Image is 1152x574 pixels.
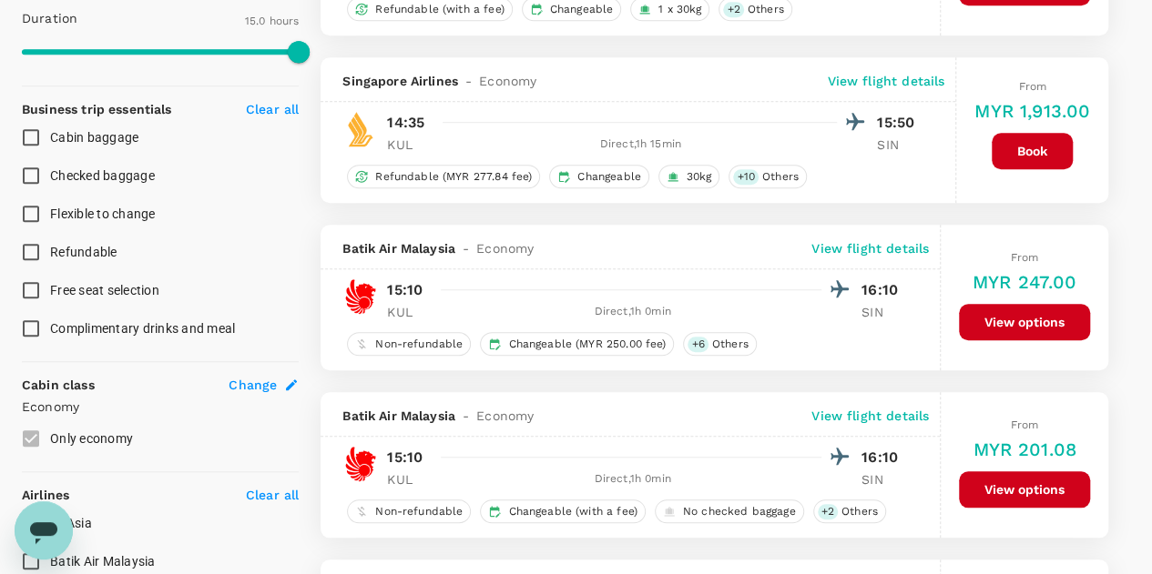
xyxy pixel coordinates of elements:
[245,15,300,27] span: 15.0 hours
[368,2,511,17] span: Refundable (with a fee)
[50,130,138,145] span: Cabin baggage
[387,136,433,154] p: KUL
[811,239,929,257] p: View flight details
[549,165,649,188] div: Changeable
[861,470,907,488] p: SIN
[387,279,423,301] p: 15:10
[50,283,159,297] span: Free seat selection
[1011,251,1039,264] span: From
[480,499,645,523] div: Changeable (with a fee)
[22,398,299,416] p: Economy
[342,72,458,90] span: Singapore Airlines
[479,72,536,90] span: Economy
[368,504,470,519] span: Non-refundable
[861,447,907,468] p: 16:10
[877,112,923,134] p: 15:50
[458,72,479,90] span: -
[50,245,117,259] span: Refundable
[368,169,539,185] span: Refundable (MYR 277.84 fee)
[455,239,476,257] span: -
[50,516,92,530] span: AirAsia
[50,168,155,183] span: Checked baggage
[740,2,791,17] span: Others
[705,337,756,352] span: Others
[543,2,621,17] span: Changeable
[455,407,476,425] span: -
[342,407,455,425] span: Batik Air Malaysia
[877,136,923,154] p: SIN
[1011,418,1039,431] span: From
[50,431,133,446] span: Only economy
[443,303,821,321] div: Direct , 1h 0min
[50,554,156,569] span: Batik Air Malaysia
[342,239,455,257] span: Batik Air Malaysia
[655,499,804,523] div: No checked baggage
[22,378,95,392] strong: Cabin class
[651,2,709,17] span: 1 x 30kg
[246,486,299,504] p: Clear all
[246,100,299,118] p: Clear all
[1018,80,1046,93] span: From
[347,332,471,356] div: Non-refundable
[368,337,470,352] span: Non-refundable
[443,136,837,154] div: Direct , 1h 15min
[342,446,379,482] img: OD
[570,169,648,185] span: Changeable
[387,470,433,488] p: KUL
[959,471,1090,508] button: View options
[973,435,1076,464] h6: MYR 201.08
[22,488,69,502] strong: Airlines
[811,407,929,425] p: View flight details
[387,112,424,134] p: 14:35
[959,304,1090,340] button: View options
[755,169,806,185] span: Others
[834,504,885,519] span: Others
[827,72,944,90] p: View flight details
[229,376,277,394] span: Change
[347,165,540,188] div: Refundable (MYR 277.84 fee)
[683,332,756,356] div: +6Others
[658,165,720,188] div: 30kg
[974,96,1090,126] h6: MYR 1,913.00
[818,504,838,519] span: + 2
[679,169,719,185] span: 30kg
[476,407,534,425] span: Economy
[480,332,674,356] div: Changeable (MYR 250.00 fee)
[342,111,379,147] img: SQ
[476,239,534,257] span: Economy
[50,206,156,221] span: Flexible to change
[22,102,172,116] strong: Business trip essentials
[22,9,77,27] p: Duration
[688,337,708,352] span: + 6
[729,165,806,188] div: +10Others
[733,169,758,185] span: + 10
[813,499,886,523] div: +2Others
[342,278,379,315] img: OD
[387,447,423,468] p: 15:10
[861,279,907,301] p: 16:10
[501,337,673,352] span: Changeable (MYR 250.00 fee)
[723,2,743,17] span: + 2
[347,499,471,523] div: Non-refundable
[387,303,433,321] p: KUL
[992,133,1073,169] button: Book
[50,321,235,336] span: Complimentary drinks and meal
[15,501,73,559] iframe: Button to launch messaging window
[443,470,821,488] div: Direct , 1h 0min
[501,504,644,519] span: Changeable (with a fee)
[861,303,907,321] p: SIN
[676,504,803,519] span: No checked baggage
[973,267,1077,297] h6: MYR 247.00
